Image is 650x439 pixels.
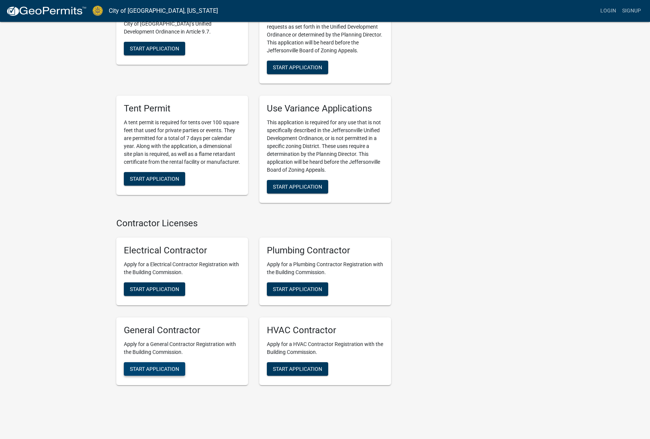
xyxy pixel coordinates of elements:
button: Start Application [267,61,328,74]
button: Start Application [124,282,185,296]
span: Start Application [273,64,322,70]
p: This application is required for any use that is not specifically described in the Jeffersonville... [267,119,384,174]
h5: Tent Permit [124,103,241,114]
p: Apply for a General Contractor Registration with the Building Commission. [124,340,241,356]
a: Signup [619,4,644,18]
h4: Contractor Licenses [116,218,391,229]
p: Apply for a Plumbing Contractor Registration with the Building Commission. [267,261,384,276]
button: Start Application [124,42,185,55]
p: A tent permit is required for tents over 100 square feet that used for private parties or events.... [124,119,241,166]
a: Login [597,4,619,18]
h5: HVAC Contractor [267,325,384,336]
button: Start Application [124,172,185,186]
span: Start Application [130,286,179,292]
button: Start Application [267,180,328,194]
span: Start Application [273,183,322,189]
span: Start Application [130,175,179,181]
button: Start Application [267,362,328,376]
h5: Electrical Contractor [124,245,241,256]
h5: General Contractor [124,325,241,336]
span: Start Application [273,366,322,372]
button: Start Application [267,282,328,296]
img: City of Jeffersonville, Indiana [93,6,103,16]
p: Apply for a Electrical Contractor Registration with the Building Commission. [124,261,241,276]
button: Start Application [124,362,185,376]
span: Start Application [130,366,179,372]
p: Apply for a HVAC Contractor Registration with the Building Commission. [267,340,384,356]
h5: Use Variance Applications [267,103,384,114]
p: This application is for all special exception use requests as set forth in the Unified Developmen... [267,15,384,55]
span: Start Application [273,286,322,292]
span: Start Application [130,45,179,51]
h5: Plumbing Contractor [267,245,384,256]
a: City of [GEOGRAPHIC_DATA], [US_STATE] [109,5,218,17]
